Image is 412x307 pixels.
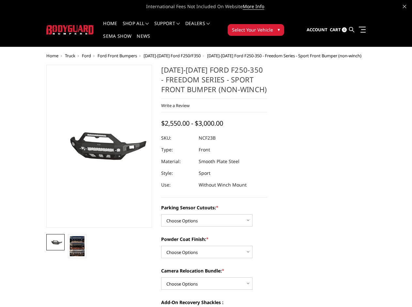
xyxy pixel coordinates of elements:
[46,53,58,59] a: Home
[199,167,210,179] dd: Sport
[161,65,267,99] h1: [DATE]-[DATE] Ford F250-350 - Freedom Series - Sport Front Bumper (non-winch)
[137,34,150,47] a: News
[161,299,267,306] label: Add-On Recovery Shackles :
[232,26,273,33] span: Select Your Vehicle
[161,267,267,274] label: Camera Relocation Bundle:
[228,24,284,36] button: Select Your Vehicle
[307,21,328,39] a: Account
[144,53,201,59] a: [DATE]-[DATE] Ford F250/F350
[342,27,347,32] span: 0
[307,27,328,33] span: Account
[161,167,194,179] dt: Style:
[70,236,84,256] img: Multiple lighting options
[82,53,91,59] a: Ford
[161,236,267,243] label: Powder Coat Finish:
[330,27,341,33] span: Cart
[161,103,190,108] a: Write a Review
[207,53,361,59] span: [DATE]-[DATE] Ford F250-350 - Freedom Series - Sport Front Bumper (non-winch)
[103,21,117,34] a: Home
[46,25,94,35] img: BODYGUARD BUMPERS
[199,144,210,156] dd: Front
[161,204,267,211] label: Parking Sensor Cutouts:
[103,34,131,47] a: SEMA Show
[199,156,239,167] dd: Smooth Plate Steel
[48,239,63,246] img: 2023-2025 Ford F250-350 - Freedom Series - Sport Front Bumper (non-winch)
[278,26,280,33] span: ▾
[48,122,150,170] img: 2023-2025 Ford F250-350 - Freedom Series - Sport Front Bumper (non-winch)
[243,3,264,10] a: More Info
[185,21,210,34] a: Dealers
[161,156,194,167] dt: Material:
[98,53,137,59] a: Ford Front Bumpers
[199,179,247,191] dd: Without Winch Mount
[123,21,149,34] a: shop all
[46,65,152,228] a: 2023-2025 Ford F250-350 - Freedom Series - Sport Front Bumper (non-winch)
[161,179,194,191] dt: Use:
[161,119,223,128] span: $2,550.00 - $3,000.00
[330,21,347,39] a: Cart 0
[199,132,216,144] dd: NCF23B
[161,132,194,144] dt: SKU:
[154,21,180,34] a: Support
[65,53,75,59] a: Truck
[161,144,194,156] dt: Type:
